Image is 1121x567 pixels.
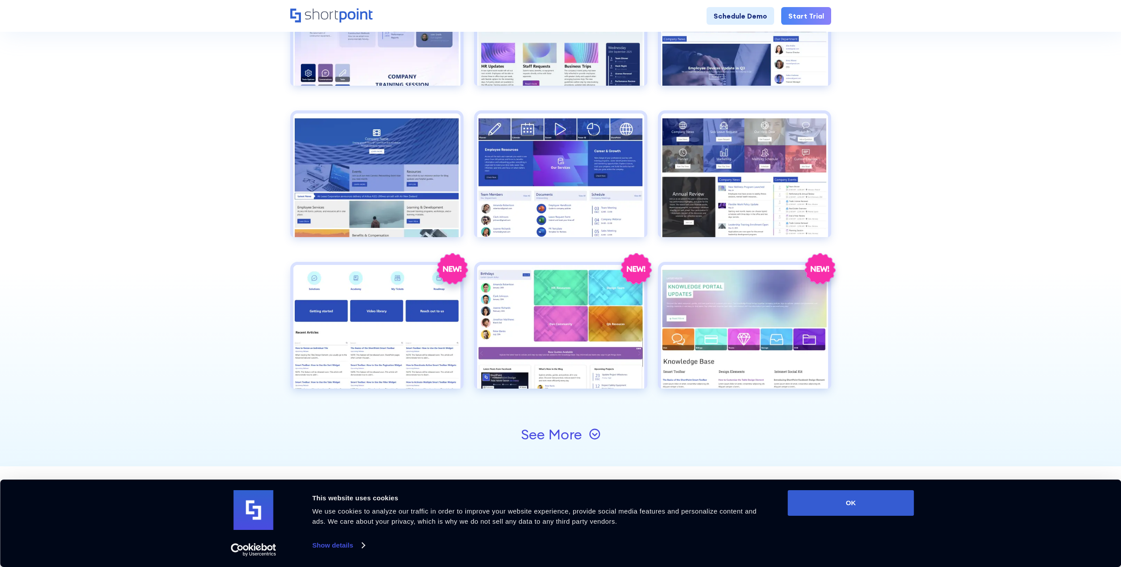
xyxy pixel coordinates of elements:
[788,490,914,516] button: OK
[658,262,831,403] a: Knowledge Portal 3
[312,539,365,552] a: Show details
[707,7,774,25] a: Schedule Demo
[290,110,464,251] a: Intranet Layout 3
[312,507,757,525] span: We use cookies to analyze our traffic in order to improve your website experience, provide social...
[312,493,768,503] div: This website uses cookies
[474,262,647,403] a: Knowledge Portal 2
[215,543,292,556] a: Usercentrics Cookiebot - opens in a new window
[290,262,464,403] a: Knowledge Portal
[521,427,582,442] div: See More
[781,7,831,25] a: Start Trial
[474,110,647,251] a: Intranet Layout 4
[290,8,372,23] a: Home
[234,490,274,530] img: logo
[658,110,831,251] a: Intranet Layout 5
